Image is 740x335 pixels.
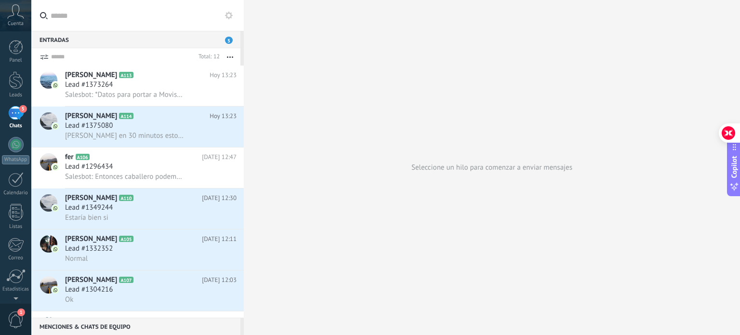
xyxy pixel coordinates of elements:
span: Estaría bien si [65,213,108,222]
img: icon [52,123,59,130]
span: A114 [119,113,133,119]
div: Menciones & Chats de equipo [31,318,240,335]
span: A105 [119,236,133,242]
div: Leads [2,92,30,98]
span: [PERSON_NAME] [65,193,117,203]
span: Lead #1296434 [65,162,113,172]
div: Panel [2,57,30,64]
span: Lead #1304216 [65,285,113,295]
div: Entradas [31,31,240,48]
div: Chats [2,123,30,129]
a: avataricon[PERSON_NAME]A113Hoy 13:23Lead #1373264Salesbot: *Datos para portar a Movistar* -DNI -N... [31,66,244,106]
div: Total: 12 [195,52,220,62]
button: Más [220,48,240,66]
span: Lead #1375080 [65,121,113,131]
img: icon [52,82,59,89]
span: Normal [65,254,88,263]
span: Cuenta [8,21,24,27]
span: Hoy 11:46 [210,316,237,326]
img: icon [52,246,59,253]
div: Estadísticas [2,286,30,293]
span: [PERSON_NAME] [65,275,117,285]
span: A110 [119,195,133,201]
span: [DATE] 12:47 [202,152,237,162]
span: fer [65,152,74,162]
div: Listas [2,224,30,230]
a: avataricon[PERSON_NAME]A105[DATE] 12:11Lead #1332352Normal [31,229,244,270]
span: A106 [76,154,90,160]
span: 5 [225,37,233,44]
img: icon [52,287,59,294]
span: [DATE] 12:03 [202,275,237,285]
a: avatariconferA106[DATE] 12:47Lead #1296434Salesbot: Entonces caballero podemos proceder a su pedido [31,147,244,188]
span: 5 [19,105,27,113]
span: [DATE] 12:11 [202,234,237,244]
span: Copilot [729,156,739,178]
span: Salesbot: Entonces caballero podemos proceder a su pedido [65,172,184,181]
span: A113 [119,72,133,78]
span: 1 [17,308,25,316]
span: [PERSON_NAME] [65,70,117,80]
span: Hoy 13:23 [210,70,237,80]
div: WhatsApp [2,155,29,164]
span: A107 [119,277,133,283]
span: [PERSON_NAME] [65,234,117,244]
a: avataricon[PERSON_NAME]A114Hoy 13:23Lead #1375080[PERSON_NAME] en 30 minutos estoy donde trabajo [31,107,244,147]
span: [DATE] 12:30 [202,193,237,203]
span: Ok [65,295,73,304]
span: Lead #1373264 [65,80,113,90]
span: Salesbot: *Datos para portar a Movistar* -DNI -Numero a portar -Direccion de entrega [65,90,184,99]
span: [PERSON_NAME] [65,111,117,121]
span: [PERSON_NAME] en 30 minutos estoy donde trabajo [65,131,184,140]
span: [PERSON_NAME] [65,316,117,326]
span: Lead #1349244 [65,203,113,213]
div: Correo [2,255,30,261]
a: avataricon[PERSON_NAME]A110[DATE] 12:30Lead #1349244Estaría bien si [31,188,244,229]
img: icon [52,164,59,171]
span: Hoy 13:23 [210,111,237,121]
div: Calendario [2,190,30,196]
a: avataricon[PERSON_NAME]A107[DATE] 12:03Lead #1304216Ok [31,270,244,311]
img: icon [52,205,59,212]
span: Lead #1332352 [65,244,113,254]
